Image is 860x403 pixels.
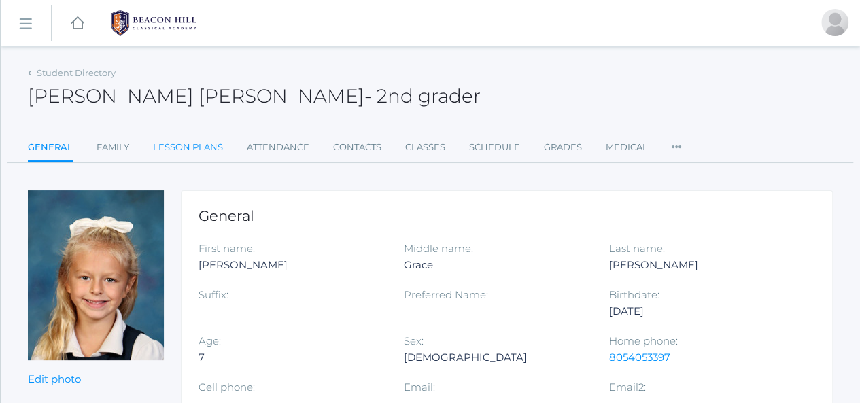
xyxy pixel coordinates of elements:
label: Preferred Name: [404,288,488,301]
h2: [PERSON_NAME] [PERSON_NAME] [28,86,481,107]
a: Grades [544,134,582,161]
a: Medical [606,134,648,161]
label: Sex: [404,334,424,347]
a: Classes [405,134,445,161]
a: General [28,134,73,163]
a: Schedule [469,134,520,161]
a: 8054053397 [609,351,670,364]
label: Cell phone: [199,381,255,393]
div: Shannon Sergey [821,9,848,36]
a: Contacts [333,134,381,161]
label: Birthdate: [609,288,659,301]
label: Middle name: [404,242,473,255]
span: - 2nd grader [364,84,481,107]
img: Eliana Sergey [28,190,164,360]
img: 1_BHCALogos-05.png [103,6,205,40]
label: Age: [199,334,221,347]
div: [PERSON_NAME] [609,257,794,273]
a: Lesson Plans [153,134,223,161]
label: Last name: [609,242,665,255]
label: First name: [199,242,255,255]
div: [DEMOGRAPHIC_DATA] [404,349,589,366]
a: Attendance [247,134,309,161]
label: Home phone: [609,334,678,347]
div: 7 [199,349,383,366]
a: Student Directory [37,67,116,78]
label: Suffix: [199,288,228,301]
div: [DATE] [609,303,794,319]
a: Edit photo [28,372,81,385]
div: Grace [404,257,589,273]
div: [PERSON_NAME] [199,257,383,273]
label: Email2: [609,381,646,393]
h1: General [199,208,815,224]
a: Family [97,134,129,161]
label: Email: [404,381,435,393]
